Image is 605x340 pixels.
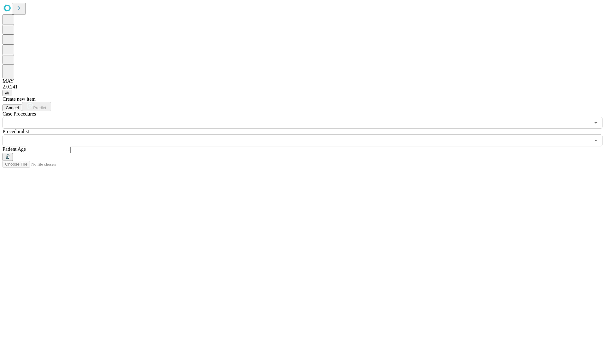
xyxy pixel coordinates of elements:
[3,105,22,111] button: Cancel
[33,105,46,110] span: Predict
[591,136,600,145] button: Open
[3,96,36,102] span: Create new item
[3,84,602,90] div: 2.0.241
[3,129,29,134] span: Proceduralist
[3,146,26,152] span: Patient Age
[5,91,9,95] span: @
[3,78,602,84] div: MAY
[3,90,12,96] button: @
[6,105,19,110] span: Cancel
[3,111,36,116] span: Scheduled Procedure
[591,118,600,127] button: Open
[22,102,51,111] button: Predict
